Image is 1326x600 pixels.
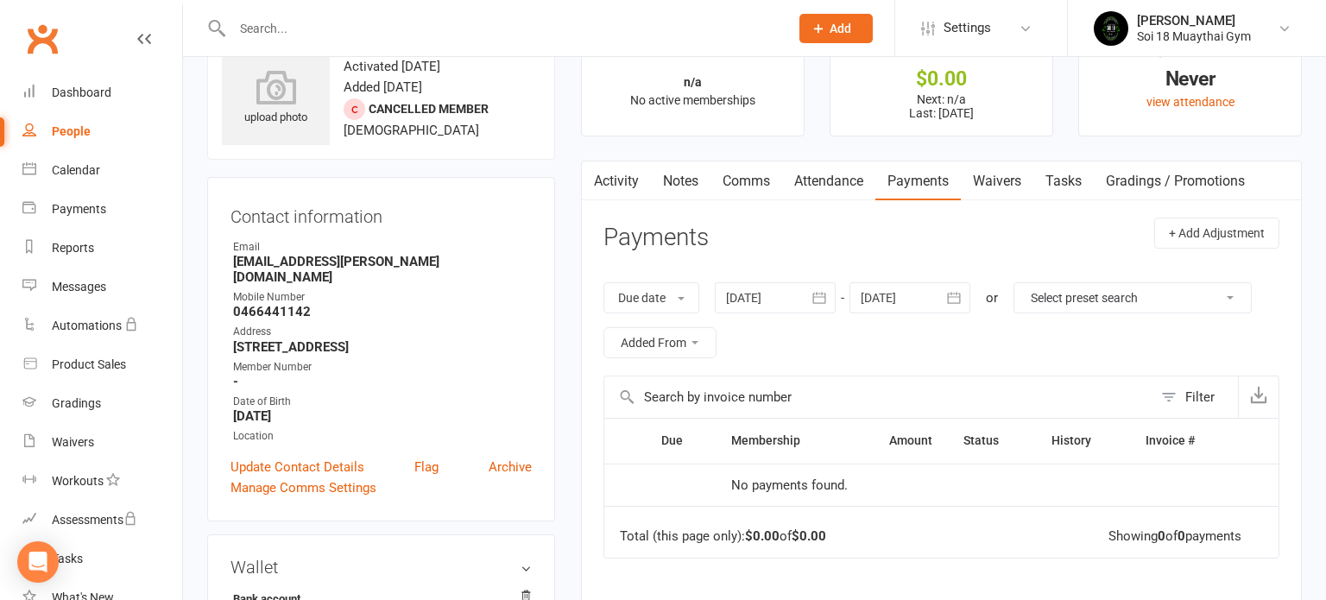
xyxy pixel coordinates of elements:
span: Settings [944,9,991,47]
a: Archive [489,457,532,477]
a: Automations [22,306,182,345]
div: Member Number [233,359,532,376]
div: [PERSON_NAME] [1137,13,1251,28]
span: Add [830,22,851,35]
a: Attendance [782,161,875,201]
button: + Add Adjustment [1154,218,1279,249]
div: Address [233,324,532,340]
div: Never [1095,70,1285,88]
i: ✓ [642,42,654,59]
a: Waivers [22,423,182,462]
div: Date of Birth [233,394,532,410]
div: Gradings [52,396,101,410]
span: No active memberships [630,93,755,107]
time: Added [DATE] [344,79,422,95]
a: Comms [710,161,782,201]
div: or [986,287,998,308]
div: Email [233,239,532,256]
div: Product Sales [52,357,126,371]
th: History [1036,419,1130,463]
a: Product Sales [22,345,182,384]
div: upload photo [222,70,330,127]
th: Membership [716,419,849,463]
span: [DEMOGRAPHIC_DATA] [344,123,479,138]
div: Payments [52,202,106,216]
input: Search by invoice number [604,376,1152,418]
td: No payments found. [716,464,948,507]
strong: [EMAIL_ADDRESS][PERSON_NAME][DOMAIN_NAME] [233,254,532,285]
a: Reports [22,229,182,268]
a: Tasks [1033,161,1094,201]
strong: [STREET_ADDRESS] [233,339,532,355]
div: Assessments [52,513,137,527]
th: Status [948,419,1036,463]
a: Waivers [961,161,1033,201]
img: thumb_image1716960047.png [1094,11,1128,46]
div: Automations [52,319,122,332]
strong: 0 [1178,528,1185,544]
div: Showing of payments [1108,529,1241,544]
a: People [22,112,182,151]
th: Due [646,419,716,463]
a: Manage Comms Settings [230,477,376,498]
div: People [52,124,91,138]
span: Cancelled member [369,102,489,116]
time: Activated [DATE] [344,59,440,74]
a: Dashboard [22,73,182,112]
th: Invoice # [1130,419,1237,463]
a: Messages [22,268,182,306]
a: Payments [22,190,182,229]
button: Due date [603,282,699,313]
strong: 0 [1158,528,1165,544]
strong: $0.00 [792,528,826,544]
div: Tasks [52,552,83,565]
input: Search... [227,16,777,41]
a: Assessments [22,501,182,540]
div: Mobile Number [233,289,532,306]
a: Calendar [22,151,182,190]
h3: Wallet [230,558,532,577]
div: Messages [52,280,106,294]
div: Waivers [52,435,94,449]
div: Total (this page only): of [620,529,826,544]
div: Calendar [52,163,100,177]
div: Soi 18 Muaythai Gym [1137,28,1251,44]
a: view attendance [1146,95,1234,109]
button: Filter [1152,376,1238,418]
div: Open Intercom Messenger [17,541,59,583]
p: Next: n/a Last: [DATE] [846,92,1037,120]
div: Dashboard [52,85,111,99]
a: Payments [875,161,961,201]
button: Added From [603,327,717,358]
a: Tasks [22,540,182,578]
h3: Contact information [230,200,532,226]
a: Flag [414,457,439,477]
button: Add [799,14,873,43]
div: $0.00 [846,70,1037,88]
a: Clubworx [21,17,64,60]
strong: 0466441142 [233,304,532,319]
a: Notes [651,161,710,201]
div: Reports [52,241,94,255]
strong: [DATE] [233,408,532,424]
a: Workouts [22,462,182,501]
div: Filter [1185,387,1215,407]
strong: - [233,374,532,389]
a: Gradings [22,384,182,423]
a: Gradings / Promotions [1094,161,1257,201]
th: Amount [849,419,947,463]
div: Workouts [52,474,104,488]
strong: $0.00 [745,528,780,544]
a: Activity [582,161,651,201]
strong: n/a [684,75,702,89]
div: Location [233,428,532,445]
a: Update Contact Details [230,457,364,477]
h3: Payments [603,224,709,251]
